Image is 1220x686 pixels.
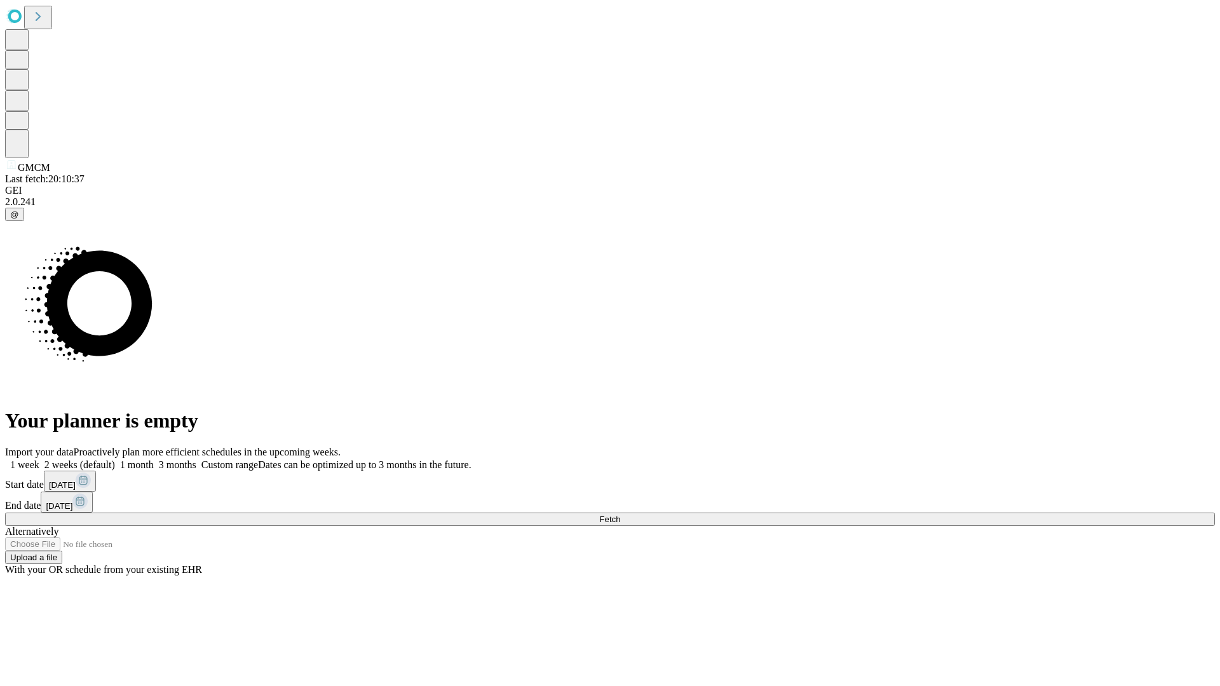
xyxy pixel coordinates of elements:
[49,480,76,490] span: [DATE]
[201,459,258,470] span: Custom range
[44,471,96,492] button: [DATE]
[5,492,1215,513] div: End date
[10,459,39,470] span: 1 week
[5,564,202,575] span: With your OR schedule from your existing EHR
[18,162,50,173] span: GMCM
[5,185,1215,196] div: GEI
[5,409,1215,433] h1: Your planner is empty
[41,492,93,513] button: [DATE]
[44,459,115,470] span: 2 weeks (default)
[5,447,74,457] span: Import your data
[5,513,1215,526] button: Fetch
[46,501,72,511] span: [DATE]
[120,459,154,470] span: 1 month
[5,551,62,564] button: Upload a file
[74,447,341,457] span: Proactively plan more efficient schedules in the upcoming weeks.
[5,526,58,537] span: Alternatively
[5,471,1215,492] div: Start date
[5,196,1215,208] div: 2.0.241
[599,514,620,524] span: Fetch
[5,173,85,184] span: Last fetch: 20:10:37
[159,459,196,470] span: 3 months
[10,210,19,219] span: @
[258,459,471,470] span: Dates can be optimized up to 3 months in the future.
[5,208,24,221] button: @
